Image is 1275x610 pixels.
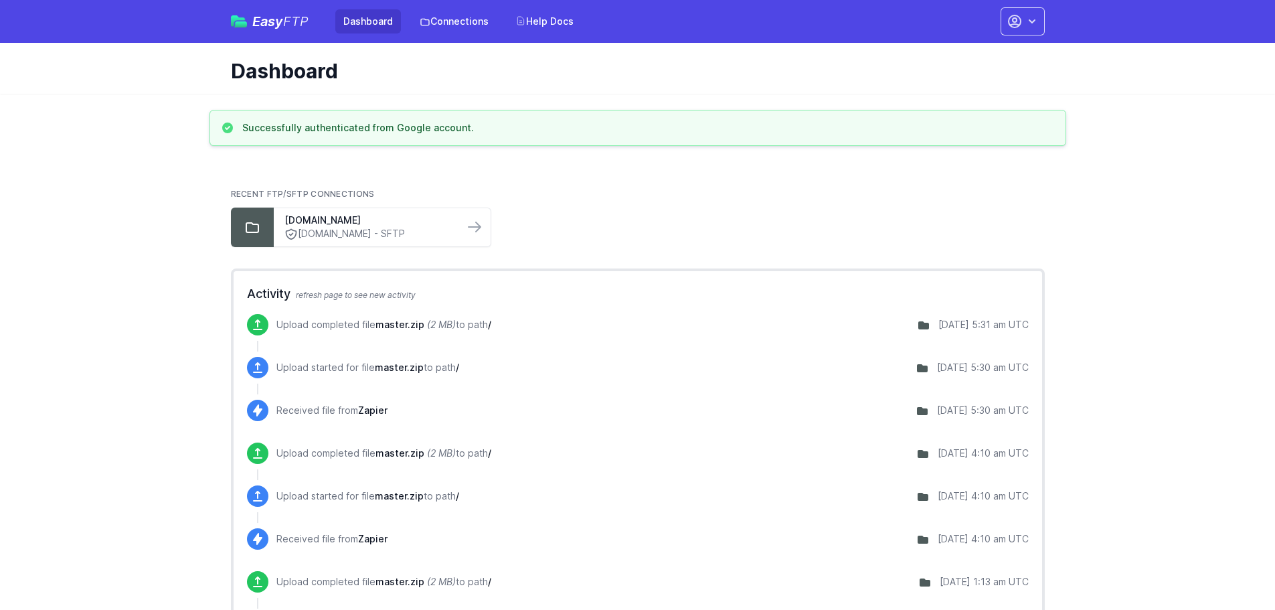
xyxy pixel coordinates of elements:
h2: Recent FTP/SFTP Connections [231,189,1045,200]
i: (2 MB) [427,319,456,330]
span: / [488,447,491,459]
a: Dashboard [335,9,401,33]
p: Received file from [276,404,388,417]
a: [DOMAIN_NAME] [284,214,453,227]
span: master.zip [375,447,424,459]
p: Upload started for file to path [276,489,459,503]
span: master.zip [375,362,424,373]
a: EasyFTP [231,15,309,28]
span: Zapier [358,404,388,416]
span: master.zip [375,576,424,587]
span: master.zip [375,490,424,502]
span: / [456,362,459,373]
a: Help Docs [507,9,582,33]
span: / [456,490,459,502]
div: [DATE] 4:10 am UTC [938,532,1029,546]
img: easyftp_logo.png [231,15,247,27]
span: / [488,319,491,330]
p: Upload started for file to path [276,361,459,374]
div: [DATE] 5:30 am UTC [937,361,1029,374]
a: [DOMAIN_NAME] - SFTP [284,227,453,241]
span: refresh page to see new activity [296,290,416,300]
div: [DATE] 1:13 am UTC [940,575,1029,589]
span: FTP [283,13,309,29]
p: Upload completed file to path [276,575,491,589]
div: [DATE] 4:10 am UTC [938,489,1029,503]
span: Zapier [358,533,388,544]
span: / [488,576,491,587]
p: Received file from [276,532,388,546]
i: (2 MB) [427,576,456,587]
p: Upload completed file to path [276,318,491,331]
div: [DATE] 5:30 am UTC [937,404,1029,417]
p: Upload completed file to path [276,447,491,460]
a: Connections [412,9,497,33]
span: master.zip [375,319,424,330]
i: (2 MB) [427,447,456,459]
h1: Dashboard [231,59,1034,83]
div: [DATE] 5:31 am UTC [938,318,1029,331]
h3: Successfully authenticated from Google account. [242,121,474,135]
h2: Activity [247,285,1029,303]
span: Easy [252,15,309,28]
div: [DATE] 4:10 am UTC [938,447,1029,460]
